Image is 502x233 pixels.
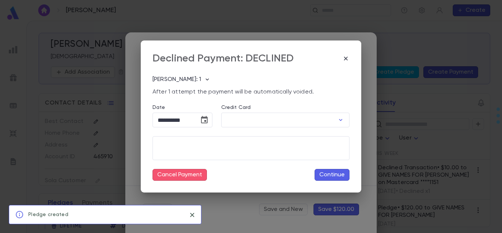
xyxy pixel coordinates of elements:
[28,208,68,222] div: Pledge created
[153,76,201,83] p: [PERSON_NAME]: 1
[315,169,349,181] button: Continue
[153,169,207,181] button: Cancel Payment
[153,52,294,65] div: Declined Payment: DECLINED
[153,105,212,110] label: Date
[221,105,251,110] label: Credit Card
[186,209,198,221] button: close
[197,113,212,127] button: Choose date, selected date is Sep 23, 2025
[153,88,349,96] p: After 1 attempt the payment will be automatically voided.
